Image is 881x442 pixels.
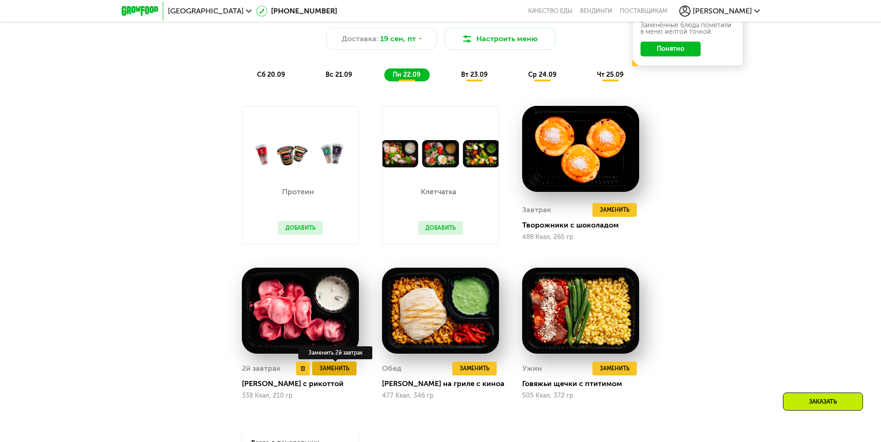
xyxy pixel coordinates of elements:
div: [PERSON_NAME] с рикоттой [242,379,366,388]
span: ср 24.09 [528,71,556,79]
p: Протеин [278,188,318,196]
button: Заменить [312,362,357,375]
button: Настроить меню [444,28,555,50]
span: Заменить [600,205,629,215]
button: Понятно [641,42,701,56]
a: Качество еды [528,7,573,15]
span: пн 22.09 [393,71,420,79]
span: вс 21.09 [326,71,352,79]
span: Заменить [460,364,489,373]
span: Заменить [600,364,629,373]
span: Заменить [320,364,349,373]
a: [PHONE_NUMBER] [256,6,337,17]
div: Творожники с шоколадом [522,221,647,230]
span: 19 сен, пт [380,33,416,44]
div: Заказать [783,393,863,411]
span: чт 25.09 [597,71,623,79]
div: Завтрак [522,203,551,217]
div: 2й завтрак [242,362,281,375]
a: Вендинги [580,7,612,15]
div: [PERSON_NAME] на гриле с киноа [382,379,506,388]
p: Клетчатка [418,188,458,196]
div: 505 Ккал, 372 гр [522,392,639,399]
div: Говяжьи щечки с птитимом [522,379,647,388]
div: 338 Ккал, 210 гр [242,392,359,399]
div: Заменённые блюда пометили в меню жёлтой точкой. [641,22,735,35]
button: Заменить [592,362,637,375]
div: 477 Ккал, 346 гр [382,392,499,399]
div: поставщикам [620,7,667,15]
button: Добавить [278,221,323,235]
span: сб 20.09 [257,71,285,79]
div: Заменить 2й завтрак [298,346,372,359]
button: Заменить [452,362,497,375]
span: [PERSON_NAME] [693,7,752,15]
button: Добавить [418,221,463,235]
div: Ужин [522,362,542,375]
span: вт 23.09 [461,71,487,79]
span: Доставка: [342,33,378,44]
div: Обед [382,362,401,375]
button: Заменить [592,203,637,217]
span: [GEOGRAPHIC_DATA] [168,7,244,15]
div: 488 Ккал, 265 гр [522,233,639,241]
